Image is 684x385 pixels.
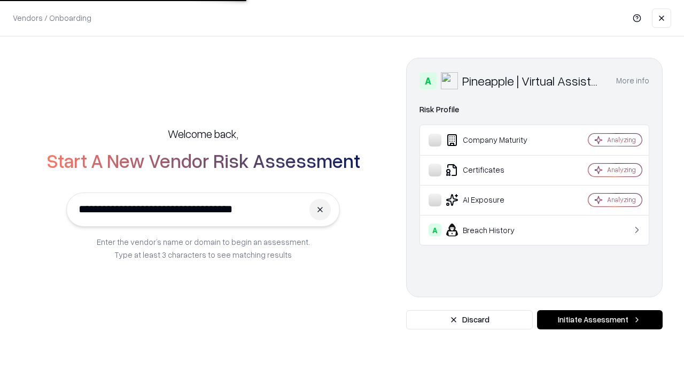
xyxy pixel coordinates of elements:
[616,71,649,90] button: More info
[607,135,636,144] div: Analyzing
[429,224,441,236] div: A
[607,195,636,204] div: Analyzing
[406,310,533,329] button: Discard
[13,12,91,24] p: Vendors / Onboarding
[429,194,556,206] div: AI Exposure
[97,235,310,261] p: Enter the vendor’s name or domain to begin an assessment. Type at least 3 characters to see match...
[537,310,663,329] button: Initiate Assessment
[429,164,556,176] div: Certificates
[46,150,360,171] h2: Start A New Vendor Risk Assessment
[419,103,649,116] div: Risk Profile
[429,224,556,236] div: Breach History
[607,165,636,174] div: Analyzing
[168,126,238,141] h5: Welcome back,
[441,72,458,89] img: Pineapple | Virtual Assistant Agency
[419,72,437,89] div: A
[429,134,556,147] div: Company Maturity
[462,72,603,89] div: Pineapple | Virtual Assistant Agency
